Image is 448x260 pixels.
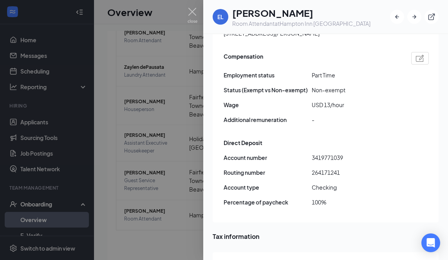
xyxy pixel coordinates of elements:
div: EL [217,13,224,21]
span: Status (Exempt vs Non-exempt) [224,86,312,94]
span: Percentage of paycheck [224,198,312,206]
div: Room Attendant at Hampton Inn [GEOGRAPHIC_DATA] [232,20,370,27]
span: Checking [312,183,400,192]
div: Open Intercom Messenger [421,233,440,252]
svg: ArrowRight [410,13,418,21]
button: ArrowRight [407,10,421,24]
span: 3419771039 [312,153,400,162]
svg: ArrowLeftNew [393,13,401,21]
button: ArrowLeftNew [390,10,404,24]
span: Tax information [213,231,439,241]
span: 100% [312,198,400,206]
button: ExternalLink [425,10,439,24]
span: Employment status [224,71,312,79]
span: Wage [224,100,312,109]
h1: [PERSON_NAME] [232,6,370,20]
span: Account number [224,153,312,162]
span: USD 13/hour [312,100,400,109]
span: Additional remuneration [224,115,312,124]
span: - [312,115,400,124]
span: Account type [224,183,312,192]
span: Compensation [224,52,263,65]
span: Non-exempt [312,86,400,94]
span: 264171241 [312,168,400,177]
svg: ExternalLink [428,13,435,21]
span: Direct Deposit [224,138,262,147]
span: Routing number [224,168,312,177]
span: Part Time [312,71,400,79]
